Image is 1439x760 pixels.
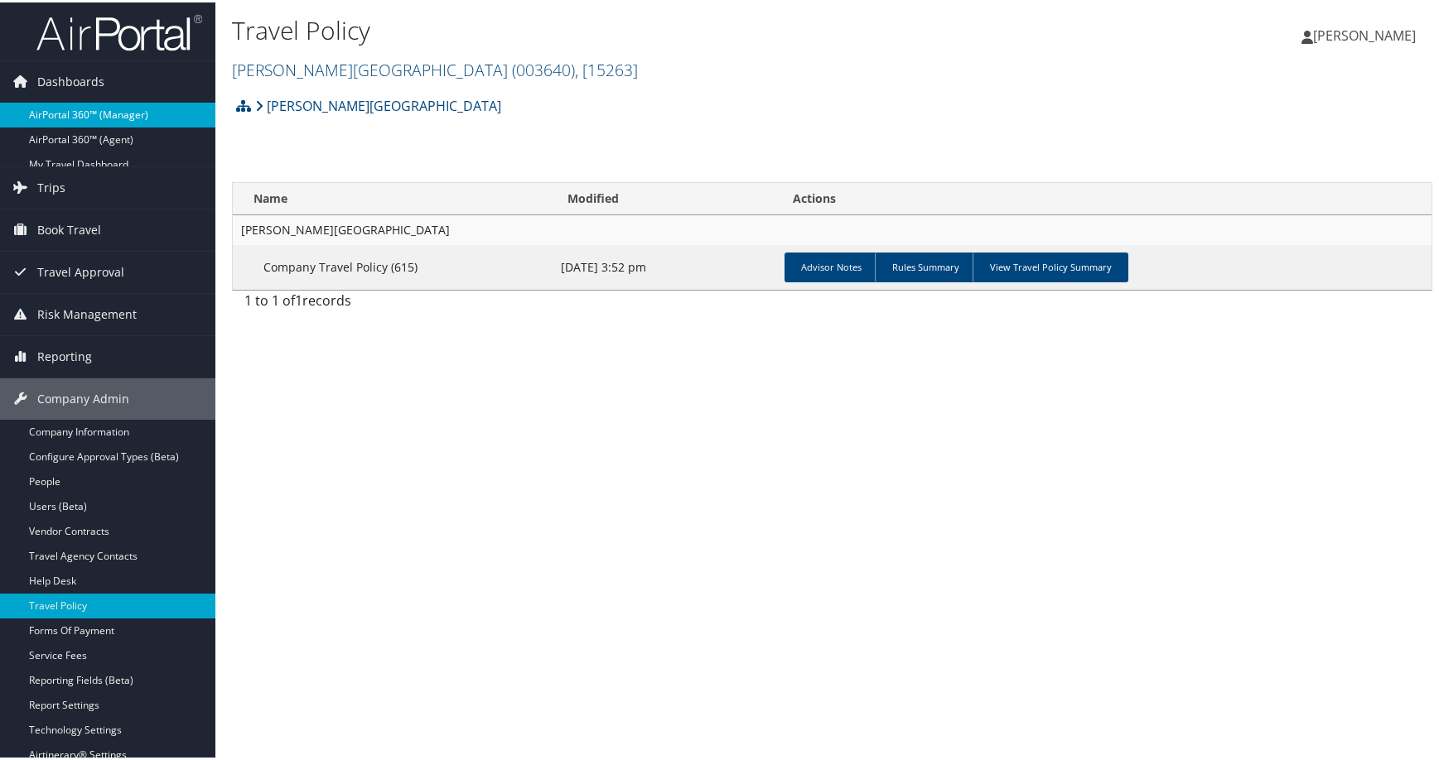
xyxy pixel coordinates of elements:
[875,250,976,280] a: Rules Summary
[255,87,501,120] a: [PERSON_NAME][GEOGRAPHIC_DATA]
[512,56,575,79] span: ( 003640 )
[232,56,638,79] a: [PERSON_NAME][GEOGRAPHIC_DATA]
[233,213,1432,243] td: [PERSON_NAME][GEOGRAPHIC_DATA]
[37,334,92,375] span: Reporting
[37,376,129,417] span: Company Admin
[295,289,302,307] span: 1
[36,11,202,50] img: airportal-logo.png
[37,207,101,248] span: Book Travel
[233,243,553,287] td: Company Travel Policy (615)
[232,11,1032,46] h1: Travel Policy
[553,243,778,287] td: [DATE] 3:52 pm
[244,288,519,316] div: 1 to 1 of records
[37,291,137,333] span: Risk Management
[233,180,553,213] th: Name: activate to sort column ascending
[785,250,878,280] a: Advisor Notes
[575,56,638,79] span: , [ 15263 ]
[37,59,104,100] span: Dashboards
[37,165,65,206] span: Trips
[1313,24,1416,42] span: [PERSON_NAME]
[553,180,778,213] th: Modified: activate to sort column ascending
[37,249,124,291] span: Travel Approval
[973,250,1128,280] a: View Travel Policy Summary
[778,180,1432,213] th: Actions
[1301,8,1432,58] a: [PERSON_NAME]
